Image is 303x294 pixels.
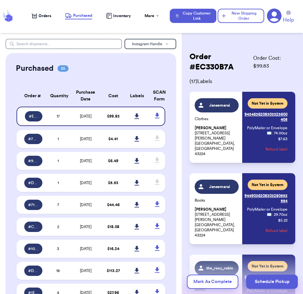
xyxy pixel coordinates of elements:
span: [DATE] [80,203,92,207]
span: # 9C166316 [28,158,38,163]
span: 2 [57,225,59,229]
span: Purchased [73,13,92,18]
span: 1 [58,159,59,163]
h2: Order # EC330B7A [189,52,253,72]
span: # D8166069 [28,180,38,185]
button: Copy Customer Link [170,9,216,23]
span: Instagram Handle [132,42,162,46]
span: Inventory [113,13,131,18]
button: New Shipping Order [218,9,264,23]
span: $ 99.83 [107,114,120,118]
span: PolyMailer or Envelope ✉️ [247,207,287,216]
span: [DATE] [80,247,92,251]
th: Order # [16,85,46,107]
span: [DATE] [80,114,92,118]
span: 17 [57,114,60,118]
a: Help [283,11,294,24]
span: Order Cost: $ 99.83 [253,54,295,70]
span: : [272,212,273,217]
span: [PERSON_NAME] [195,207,226,212]
span: Not Yet in System [252,264,284,269]
span: [DATE] [80,181,92,185]
p: [STREET_ADDRESS][PERSON_NAME] [GEOGRAPHIC_DATA], [GEOGRAPHIC_DATA] 43224 [195,125,238,156]
button: Refund label [265,142,287,156]
span: the_rosy_robin [206,266,233,271]
p: $ 7.63 [278,136,287,142]
span: 3 [57,247,59,251]
input: Search shipments... [5,39,122,49]
span: # 70610EA3 [28,136,38,142]
button: Refund label [265,224,287,238]
span: Janaemarai [206,184,233,189]
span: 29.70 oz [274,212,287,217]
th: Purchase Date [70,85,102,107]
span: PolyMailer or Envelope ✉️ [247,126,287,135]
span: Not Yet in System [252,101,284,106]
span: 1 [58,137,59,141]
button: Mark As Complete [187,275,238,289]
p: $ 5.22 [278,218,287,223]
span: [DATE] [80,137,92,141]
p: Books [195,198,238,203]
span: $ 44.46 [107,203,120,207]
span: $ 16.24 [107,247,119,251]
span: [DATE] [80,159,92,163]
th: Cost [101,85,125,107]
button: Instagram Handle [124,39,176,49]
span: # EC330B7A [29,114,38,119]
button: Schedule Pickup [246,275,298,289]
span: Help [283,16,294,24]
a: Purchased [65,12,92,19]
p: [STREET_ADDRESS][PERSON_NAME] [GEOGRAPHIC_DATA], [GEOGRAPHIC_DATA] 43224 [195,207,238,238]
div: SCAN Form [153,89,158,103]
span: $ 6.49 [108,159,118,163]
a: 9449036208303280553554 [244,191,287,206]
span: 35 [58,65,69,72]
a: Orders [32,13,51,18]
span: # CED26ADE [28,224,38,229]
span: Janaemarai [206,103,233,108]
span: $ 18.08 [107,225,119,229]
span: # DCBDB0D7 [28,268,38,273]
span: [DATE] [80,269,92,273]
span: $ 4.41 [108,137,118,141]
h2: Purchased [16,63,54,74]
a: 9434636208303323600405 [244,109,287,125]
th: Labels [125,85,149,107]
a: Inventory [106,13,131,19]
div: More [145,13,159,18]
span: $ 5.53 [108,181,118,185]
span: [PERSON_NAME] [195,126,226,131]
th: Quantity [46,85,70,107]
span: # 10B0FFE6 [28,246,38,251]
span: 7 [57,203,59,207]
span: Not Yet in System [252,182,284,187]
span: 18 [56,269,60,273]
span: : [272,131,273,136]
span: 74.00 oz [274,131,287,136]
span: 1 [58,181,59,185]
span: ( 17 ) Labels [189,78,295,85]
span: Orders [38,13,51,18]
span: [DATE] [80,225,92,229]
span: # 71EA6E02 [28,202,38,207]
p: Clothes [195,116,238,121]
span: $ 113.27 [107,269,120,273]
